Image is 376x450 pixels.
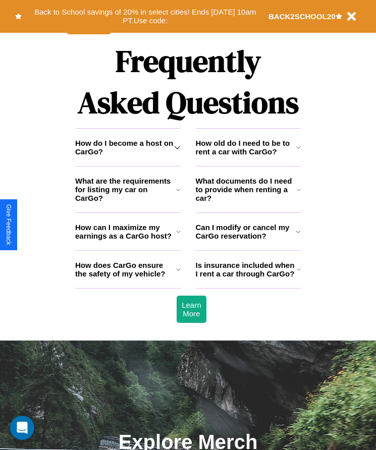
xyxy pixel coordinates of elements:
[75,261,176,278] h3: How does CarGo ensure the safety of my vehicle?
[75,139,174,156] h3: How do I become a host on CarGo?
[177,296,206,323] button: Learn More
[10,416,34,440] div: Open Intercom Messenger
[75,35,301,128] h1: Frequently Asked Questions
[75,223,176,240] h3: How can I maximize my earnings as a CarGo host?
[5,204,12,245] div: Give Feedback
[196,177,297,202] h3: What documents do I need to provide when renting a car?
[196,223,296,240] h3: Can I modify or cancel my CarGo reservation?
[196,261,297,278] h3: Is insurance included when I rent a car through CarGo?
[75,177,176,202] h3: What are the requirements for listing my car on CarGo?
[196,139,296,156] h3: How old do I need to be to rent a car with CarGo?
[22,5,268,28] button: Back to School savings of 20% in select cities! Ends [DATE] 10am PT.Use code:
[268,12,336,21] b: BACK2SCHOOL20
